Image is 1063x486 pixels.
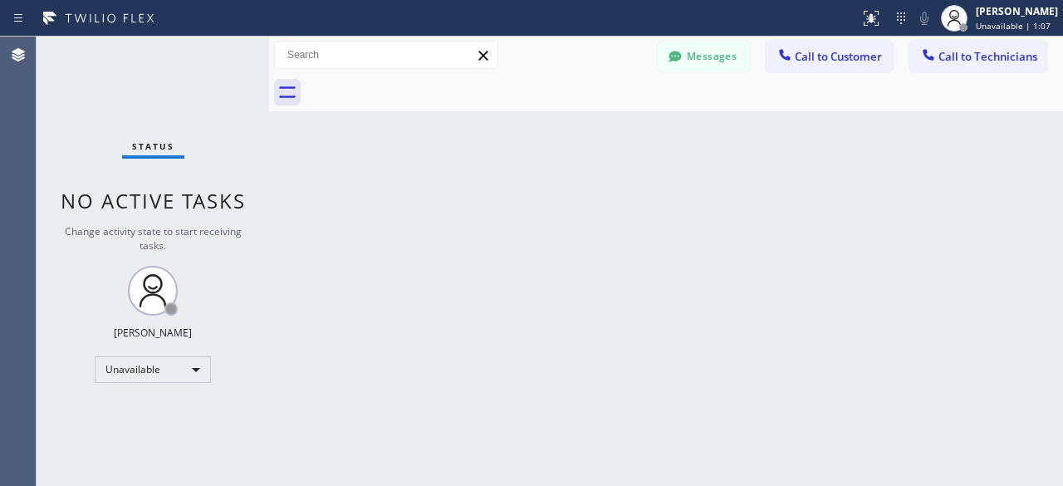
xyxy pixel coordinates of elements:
[795,49,882,64] span: Call to Customer
[913,7,936,30] button: Mute
[61,187,246,214] span: No active tasks
[95,356,211,383] div: Unavailable
[976,4,1058,18] div: [PERSON_NAME]
[275,42,497,68] input: Search
[114,326,192,340] div: [PERSON_NAME]
[658,41,749,72] button: Messages
[132,140,174,152] span: Status
[766,41,893,72] button: Call to Customer
[65,224,242,253] span: Change activity state to start receiving tasks.
[976,20,1051,32] span: Unavailable | 1:07
[938,49,1037,64] span: Call to Technicians
[909,41,1046,72] button: Call to Technicians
